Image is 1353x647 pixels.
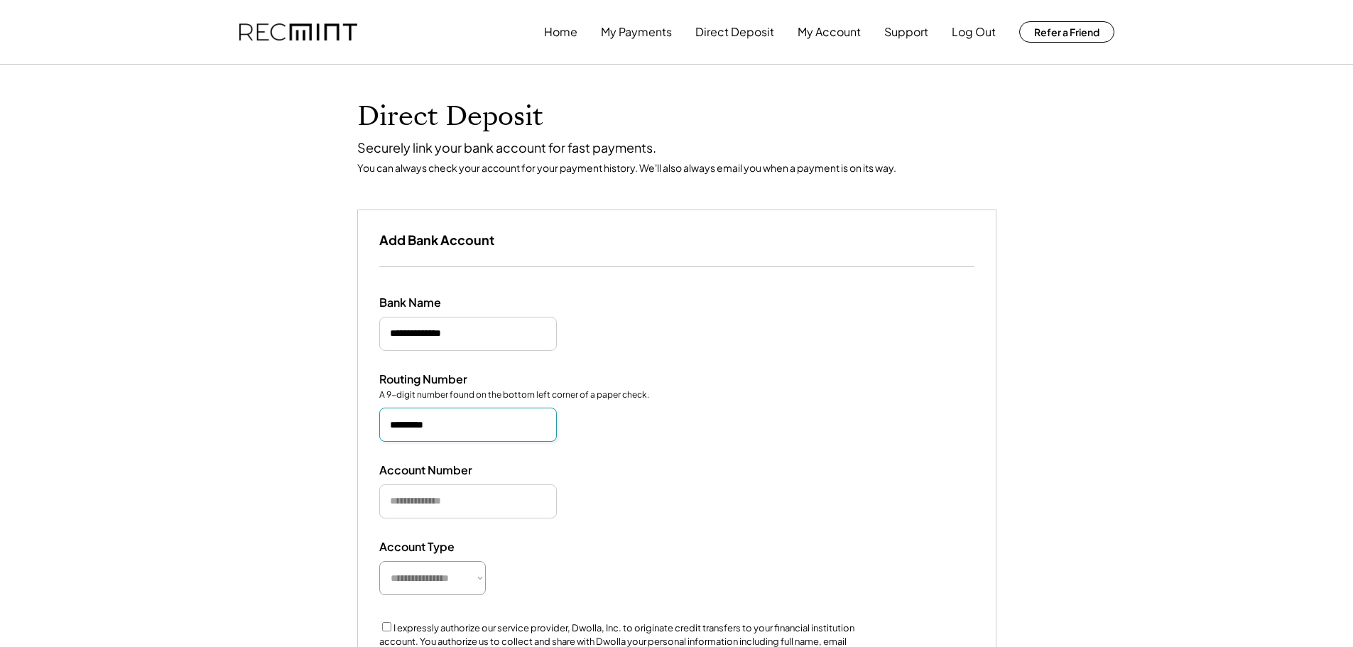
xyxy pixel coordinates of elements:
button: My Payments [601,18,672,46]
div: Account Type [379,540,521,555]
img: recmint-logotype%403x.png [239,23,357,41]
div: Routing Number [379,372,521,387]
button: Direct Deposit [695,18,774,46]
div: A 9-digit number found on the bottom left corner of a paper check. [379,389,649,401]
button: My Account [798,18,861,46]
button: Support [884,18,928,46]
button: Refer a Friend [1019,21,1114,43]
div: Account Number [379,463,521,478]
h3: Add Bank Account [379,232,494,248]
button: Log Out [952,18,996,46]
button: Home [544,18,577,46]
h1: Direct Deposit [357,100,996,134]
div: Bank Name [379,295,521,310]
div: Securely link your bank account for fast payments. [357,139,996,156]
div: You can always check your account for your payment history. We'll also always email you when a pa... [357,161,996,174]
